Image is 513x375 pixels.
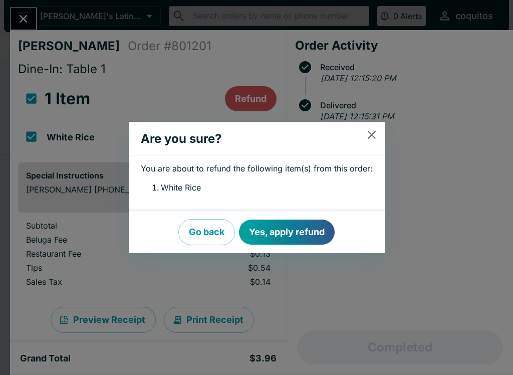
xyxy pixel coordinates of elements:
[141,163,373,173] p: You are about to refund the following item(s) from this order:
[178,219,235,245] button: Go back
[161,181,373,195] li: White Rice
[129,126,365,152] h2: Are you sure?
[359,122,384,147] button: close
[239,220,335,245] button: Yes, apply refund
